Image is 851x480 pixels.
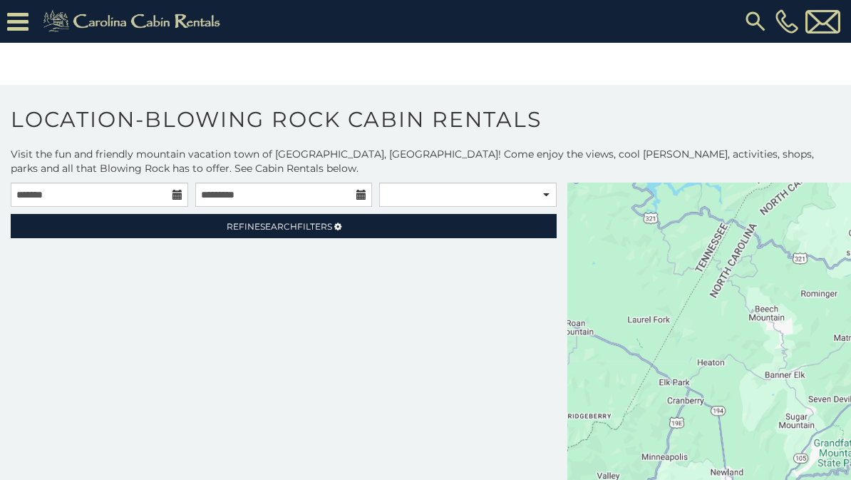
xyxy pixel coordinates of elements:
span: Refine Filters [227,221,332,232]
a: [PHONE_NUMBER] [772,9,802,34]
img: search-regular.svg [743,9,768,34]
a: RefineSearchFilters [11,214,557,238]
img: Khaki-logo.png [36,7,232,36]
span: Search [260,221,297,232]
